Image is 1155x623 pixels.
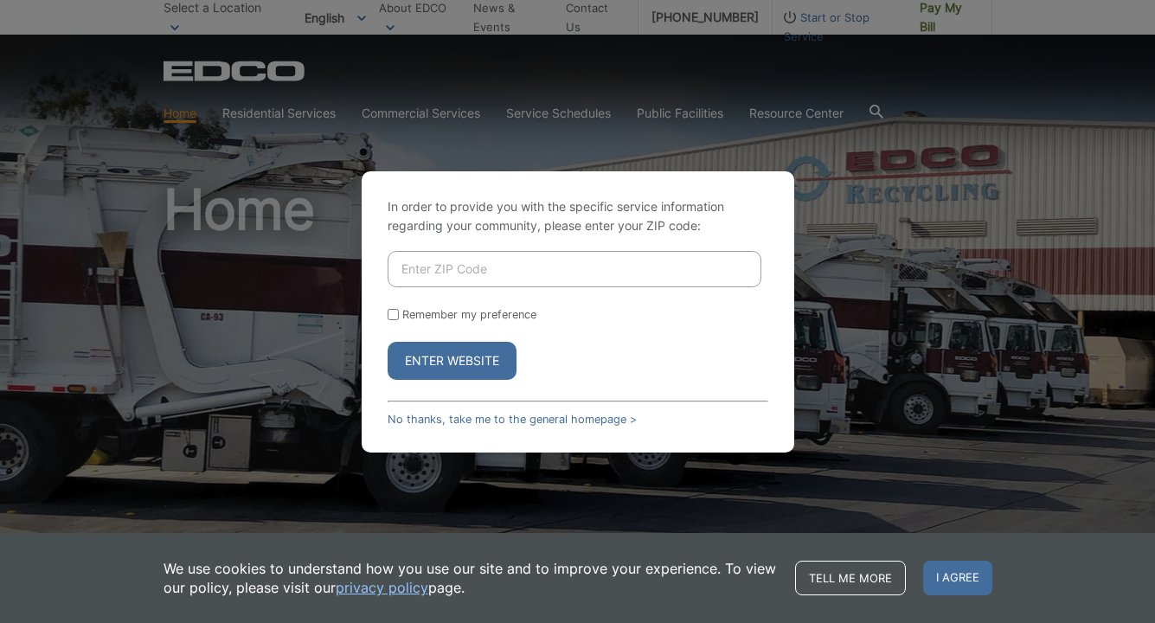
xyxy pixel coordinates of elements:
a: privacy policy [336,578,428,597]
input: Enter ZIP Code [388,251,761,287]
p: In order to provide you with the specific service information regarding your community, please en... [388,197,768,235]
button: Enter Website [388,342,517,380]
p: We use cookies to understand how you use our site and to improve your experience. To view our pol... [164,559,778,597]
span: I agree [923,561,992,595]
a: Tell me more [795,561,906,595]
label: Remember my preference [402,308,536,321]
a: No thanks, take me to the general homepage > [388,413,637,426]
